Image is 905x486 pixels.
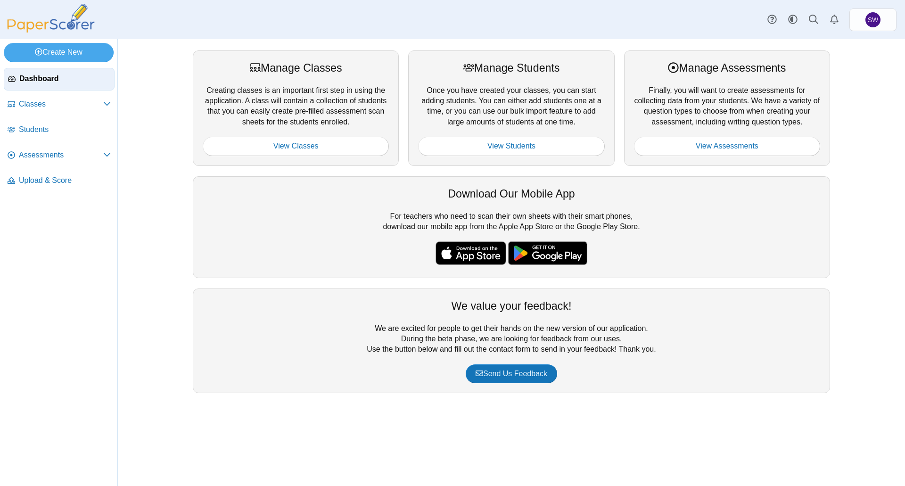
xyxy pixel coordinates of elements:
a: View Students [418,137,604,156]
span: Upload & Score [19,175,111,186]
span: Dashboard [19,74,110,84]
div: Once you have created your classes, you can start adding students. You can either add students on... [408,50,614,165]
a: View Classes [203,137,389,156]
div: For teachers who need to scan their own sheets with their smart phones, download our mobile app f... [193,176,830,278]
a: Students [4,119,115,141]
div: Finally, you will want to create assessments for collecting data from your students. We have a va... [624,50,830,165]
div: Download Our Mobile App [203,186,820,201]
a: View Assessments [634,137,820,156]
div: We value your feedback! [203,298,820,313]
img: google-play-badge.png [508,241,587,265]
div: Manage Classes [203,60,389,75]
span: Sara Williams [868,16,879,23]
a: PaperScorer [4,26,98,34]
a: Upload & Score [4,170,115,192]
a: Classes [4,93,115,116]
div: Manage Students [418,60,604,75]
a: Assessments [4,144,115,167]
a: Send Us Feedback [466,364,557,383]
a: Dashboard [4,68,115,91]
a: Sara Williams [849,8,897,31]
span: Send Us Feedback [476,370,547,378]
img: apple-store-badge.svg [436,241,506,265]
div: Creating classes is an important first step in using the application. A class will contain a coll... [193,50,399,165]
div: Manage Assessments [634,60,820,75]
a: Alerts [824,9,845,30]
span: Classes [19,99,103,109]
span: Sara Williams [865,12,880,27]
div: We are excited for people to get their hands on the new version of our application. During the be... [193,288,830,393]
img: PaperScorer [4,4,98,33]
a: Create New [4,43,114,62]
span: Students [19,124,111,135]
span: Assessments [19,150,103,160]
